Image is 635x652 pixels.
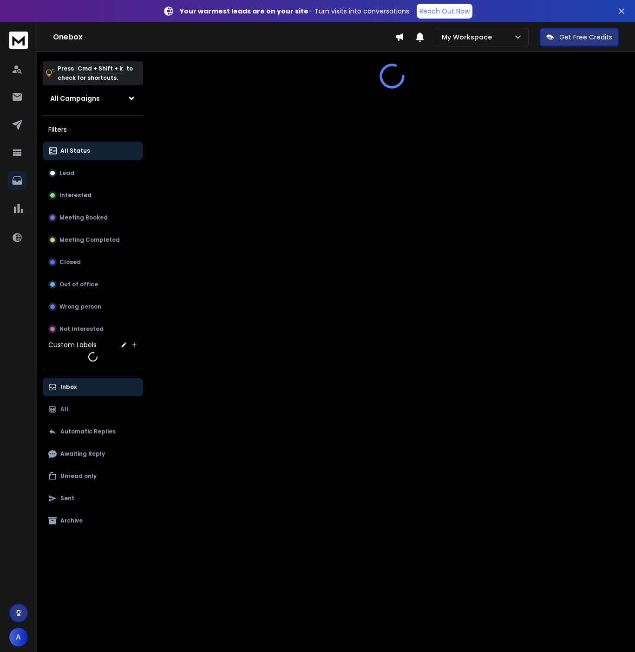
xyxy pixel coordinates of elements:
p: Out of office [59,281,98,288]
p: All Status [60,147,90,155]
button: Unread only [43,467,143,485]
button: Meeting Completed [43,231,143,249]
button: Closed [43,253,143,271]
p: Wrong person [59,303,101,310]
p: Inbox [60,383,77,391]
p: Get Free Credits [559,32,612,42]
button: Archive [43,511,143,530]
h3: Custom Labels [48,340,97,349]
button: Interested [43,186,143,205]
button: Inbox [43,378,143,396]
p: Press to check for shortcuts. [58,64,133,83]
button: Not Interested [43,320,143,338]
p: Archive [60,517,83,524]
p: Reach Out Now [419,6,470,16]
button: A [9,628,28,646]
p: Meeting Completed [59,236,120,244]
p: Closed [59,258,81,266]
span: Cmd + Shift + k [76,63,124,74]
p: Meeting Booked [59,214,108,221]
strong: Your warmest leads are on your site [180,6,308,16]
p: Sent [60,495,74,502]
h1: All Campaigns [50,94,100,103]
button: Meeting Booked [43,208,143,227]
p: Automatic Replies [60,428,116,435]
p: Awaiting Reply [60,450,105,458]
img: logo [9,32,28,49]
p: My Workspace [442,32,496,42]
p: Not Interested [59,325,104,333]
button: Automatic Replies [43,422,143,441]
button: All Campaigns [43,89,143,108]
h1: Onebox [53,32,395,43]
button: Wrong person [43,297,143,316]
p: – Turn visits into conversations [180,6,409,16]
button: Out of office [43,275,143,294]
button: All Status [43,142,143,160]
button: All [43,400,143,419]
a: Reach Out Now [417,4,472,19]
p: Lead [59,169,74,177]
button: Lead [43,164,143,182]
button: Sent [43,489,143,508]
h3: Filters [43,123,143,136]
p: Interested [59,192,92,199]
p: Unread only [60,472,97,480]
button: Awaiting Reply [43,445,143,463]
p: All [60,406,68,413]
button: Get Free Credits [540,28,619,46]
